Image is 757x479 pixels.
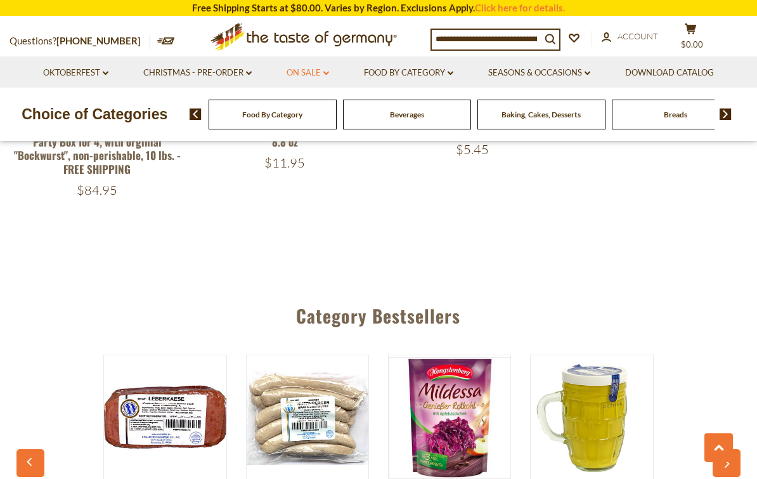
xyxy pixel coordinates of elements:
[364,66,453,80] a: Food By Category
[618,31,658,41] span: Account
[671,23,709,55] button: $0.00
[664,110,687,119] a: Breads
[43,66,108,80] a: Oktoberfest
[56,35,141,46] a: [PHONE_NUMBER]
[681,39,703,49] span: $0.00
[625,66,714,80] a: Download Catalog
[602,30,658,44] a: Account
[10,33,150,49] p: Questions?
[104,357,226,479] img: Stiglmeier Bavarian-style Leberkaese (pork and beef), 2 lbs.
[389,357,510,479] img: Hengstenberg Red Cabbage with Apples in Pouch 14 oz
[531,357,652,479] img: Erika's Medium Hot (Mild) Mustard in Glass Stein Jar 8.7 oz.
[242,110,302,119] a: Food By Category
[264,155,305,171] span: $11.95
[456,141,489,157] span: $5.45
[488,66,590,80] a: Seasons & Occasions
[501,110,581,119] a: Baking, Cakes, Desserts
[287,66,329,80] a: On Sale
[720,108,732,120] img: next arrow
[475,2,565,13] a: Click here for details.
[23,287,734,339] div: Category Bestsellers
[190,108,202,120] img: previous arrow
[143,66,252,80] a: Christmas - PRE-ORDER
[390,110,424,119] a: Beverages
[14,121,181,177] a: The Taste of Germany Oktoberfest Party Box for 4, with orginial "Bockwurst", non-perishable, 10 l...
[247,357,368,479] img: Stiglmeier Nuernberger-style Bratwurst, 1 lbs.
[77,182,117,198] span: $84.95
